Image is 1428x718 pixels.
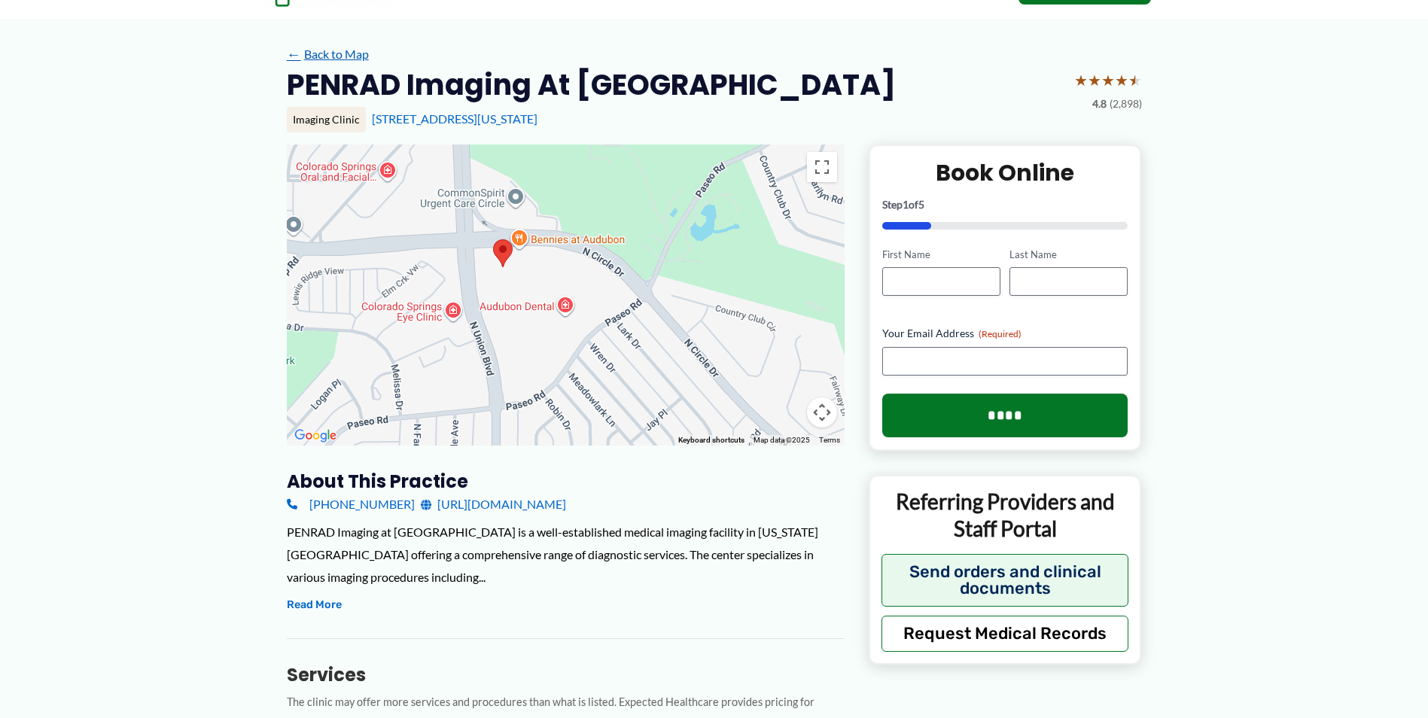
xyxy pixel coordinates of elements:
h3: About this practice [287,470,845,493]
label: Last Name [1009,248,1128,262]
h2: PENRAD Imaging at [GEOGRAPHIC_DATA] [287,66,896,103]
span: ★ [1101,66,1115,94]
label: First Name [882,248,1000,262]
span: ★ [1115,66,1128,94]
a: [URL][DOMAIN_NAME] [421,493,566,516]
span: ← [287,47,301,61]
a: Open this area in Google Maps (opens a new window) [291,426,340,446]
button: Toggle fullscreen view [807,152,837,182]
a: Terms (opens in new tab) [819,436,840,444]
span: 5 [918,198,924,211]
a: [STREET_ADDRESS][US_STATE] [372,111,537,126]
button: Request Medical Records [881,616,1129,652]
span: 4.8 [1092,94,1107,114]
p: Step of [882,199,1128,210]
span: 1 [903,198,909,211]
h2: Book Online [882,158,1128,187]
button: Send orders and clinical documents [881,554,1129,607]
p: Referring Providers and Staff Portal [881,488,1129,543]
button: Read More [287,596,342,614]
label: Your Email Address [882,326,1128,341]
h3: Services [287,663,845,686]
a: [PHONE_NUMBER] [287,493,415,516]
span: (2,898) [1110,94,1142,114]
span: ★ [1074,66,1088,94]
div: Imaging Clinic [287,107,366,132]
span: ★ [1088,66,1101,94]
button: Keyboard shortcuts [678,435,744,446]
span: (Required) [979,328,1022,339]
img: Google [291,426,340,446]
span: ★ [1128,66,1142,94]
button: Map camera controls [807,397,837,427]
div: PENRAD Imaging at [GEOGRAPHIC_DATA] is a well-established medical imaging facility in [US_STATE][... [287,521,845,588]
a: ←Back to Map [287,43,369,65]
span: Map data ©2025 [754,436,810,444]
